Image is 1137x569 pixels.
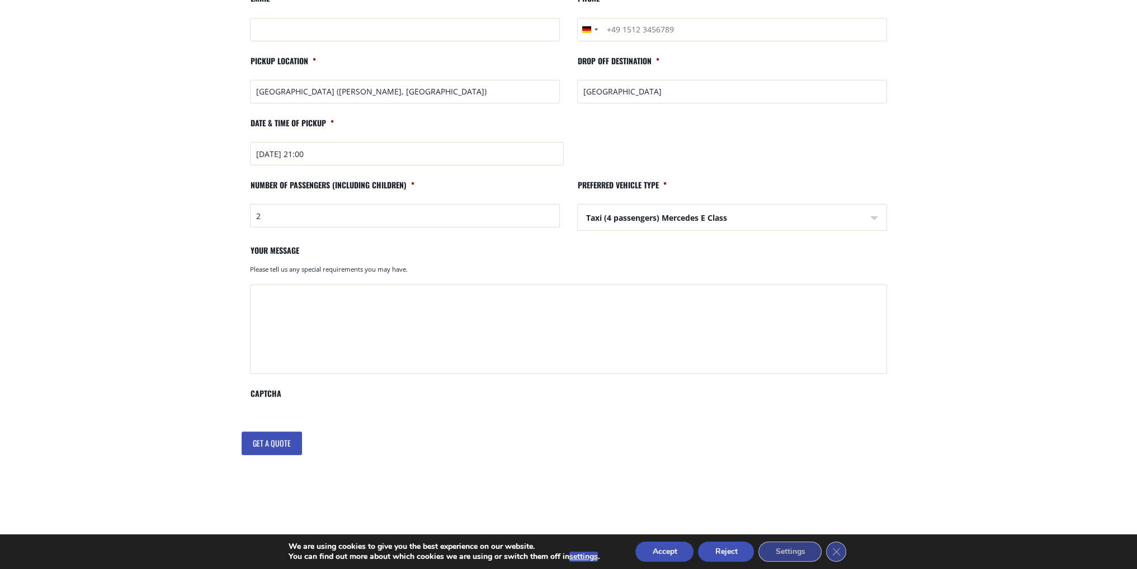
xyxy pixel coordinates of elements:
[289,552,600,562] p: You can find out more about which cookies we are using or switch them off in .
[289,542,600,552] p: We are using cookies to give you the best experience on our website.
[578,18,601,41] button: Selected country
[635,542,693,562] button: Accept
[250,180,414,200] label: Number of passengers (including children)
[250,56,316,75] label: Pickup location
[250,388,281,408] label: CAPTCHA
[826,542,846,562] button: Close GDPR Cookie Banner
[577,180,667,200] label: Preferred vehicle type
[578,205,886,231] span: Taxi (4 passengers) Mercedes E Class
[698,542,754,562] button: Reject
[577,56,659,75] label: Drop off destination
[250,118,334,137] label: Date & time of pickup
[250,265,887,279] div: Please tell us any special requirements you may have.
[569,552,598,562] button: settings
[577,18,887,41] input: +49 1512 3456789
[242,432,302,455] input: Get a quote
[250,245,299,265] label: Your message
[758,542,822,562] button: Settings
